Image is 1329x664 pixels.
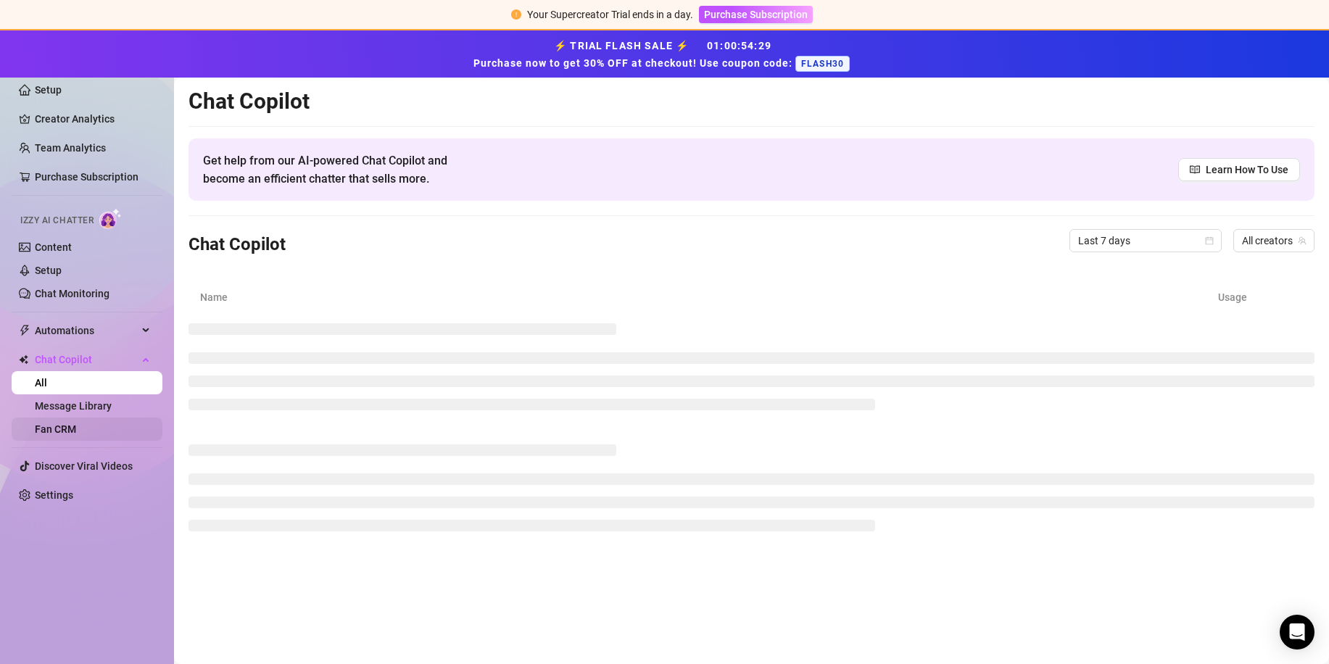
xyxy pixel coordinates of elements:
[35,142,106,154] a: Team Analytics
[1078,230,1213,252] span: Last 7 days
[35,171,138,183] a: Purchase Subscription
[35,84,62,96] a: Setup
[699,9,813,20] a: Purchase Subscription
[200,289,1218,305] article: Name
[20,214,94,228] span: Izzy AI Chatter
[473,40,856,69] strong: ⚡ TRIAL FLASH SALE ⚡
[1298,236,1307,245] span: team
[35,348,138,371] span: Chat Copilot
[35,319,138,342] span: Automations
[189,88,1314,115] h2: Chat Copilot
[35,489,73,501] a: Settings
[35,377,47,389] a: All
[99,208,122,229] img: AI Chatter
[1242,230,1306,252] span: All creators
[35,400,112,412] a: Message Library
[1206,162,1288,178] span: Learn How To Use
[704,9,808,20] span: Purchase Subscription
[203,152,482,188] span: Get help from our AI-powered Chat Copilot and become an efficient chatter that sells more.
[511,9,521,20] span: exclamation-circle
[1190,165,1200,175] span: read
[1205,236,1214,245] span: calendar
[795,56,850,72] span: FLASH30
[1218,289,1303,305] article: Usage
[1178,158,1300,181] a: Learn How To Use
[707,40,771,51] span: 01 : 00 : 54 : 29
[19,354,28,365] img: Chat Copilot
[699,6,813,23] button: Purchase Subscription
[35,423,76,435] a: Fan CRM
[473,57,795,69] strong: Purchase now to get 30% OFF at checkout! Use coupon code:
[35,460,133,472] a: Discover Viral Videos
[189,233,286,257] h3: Chat Copilot
[19,325,30,336] span: thunderbolt
[35,265,62,276] a: Setup
[1280,615,1314,650] div: Open Intercom Messenger
[35,107,151,130] a: Creator Analytics
[35,241,72,253] a: Content
[527,9,693,20] span: Your Supercreator Trial ends in a day.
[35,288,109,299] a: Chat Monitoring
